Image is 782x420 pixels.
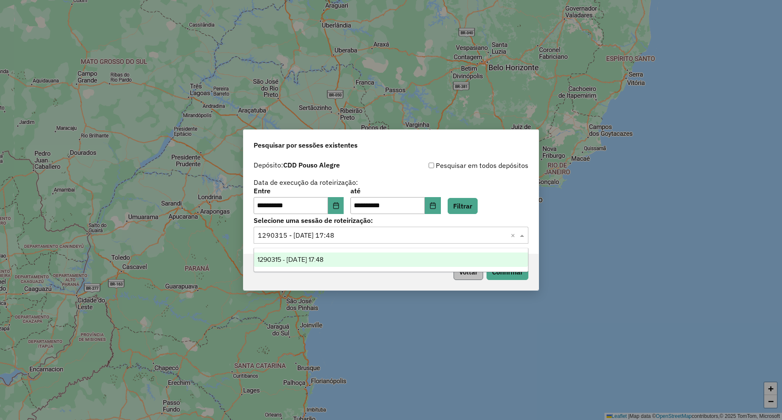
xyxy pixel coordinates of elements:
button: Confirmar [487,264,528,280]
strong: CDD Pouso Alegre [283,161,340,169]
ng-dropdown-panel: Options list [254,248,528,272]
span: Pesquisar por sessões existentes [254,140,358,150]
button: Choose Date [328,197,344,214]
button: Choose Date [425,197,441,214]
span: 1290315 - [DATE] 17:48 [257,256,323,263]
span: Clear all [511,230,518,240]
button: Voltar [454,264,483,280]
label: Entre [254,186,344,196]
label: Selecione uma sessão de roteirização: [254,215,528,225]
button: Filtrar [448,198,478,214]
label: Depósito: [254,160,340,170]
label: Data de execução da roteirização: [254,177,358,187]
div: Pesquisar em todos depósitos [391,160,528,170]
label: até [350,186,440,196]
